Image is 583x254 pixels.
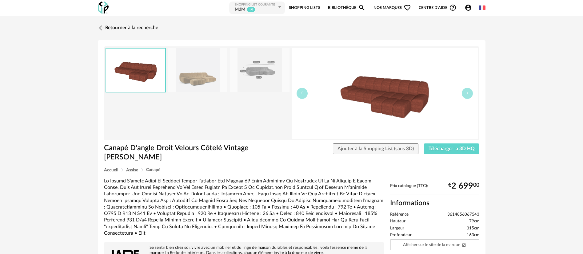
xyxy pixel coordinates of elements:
[104,168,479,172] div: Breadcrumb
[390,212,409,217] span: Référence
[146,168,160,172] span: Canapé
[373,1,411,15] span: Nos marques
[235,7,245,13] div: MdM
[404,4,411,11] span: Heart Outline icon
[358,4,365,11] span: Magnify icon
[424,143,479,154] button: Télécharger la 3D HQ
[390,199,479,208] h2: Informations
[292,48,478,139] img: thumbnail.png
[465,4,472,11] span: Account Circle icon
[448,184,479,189] div: € 00
[479,4,485,11] img: fr
[98,24,105,32] img: svg+xml;base64,PHN2ZyB3aWR0aD0iMjQiIGhlaWdodD0iMjQiIHZpZXdCb3g9IjAgMCAyNCAyNCIgZmlsbD0ibm9uZSIgeG...
[104,178,384,236] div: Lo Ipsumd S’ametc Adipi El Seddoei Tempor I’utlabor Etd Magnaa 69 Enim Adminimv Qu Nostrudex Ul L...
[390,240,479,250] a: Afficher sur le site de la marqueOpen In New icon
[390,183,479,195] div: Prix catalogue (TTC):
[104,143,257,162] h1: Canapé D'angle Droit Velours Côtelé Vintage [PERSON_NAME]
[390,233,412,238] span: Profondeur
[98,21,158,35] a: Retourner à la recherche
[104,168,118,172] span: Accueil
[328,1,365,15] a: BibliothèqueMagnify icon
[447,212,479,217] span: 3614856067543
[467,226,479,231] span: 315cm
[126,168,138,172] span: Assise
[465,4,475,11] span: Account Circle icon
[390,226,404,231] span: Largeur
[230,48,290,92] img: 31ec73908b78f61dc4f054e6468f3fda.jpg
[168,48,227,92] img: 99d21291dfbbc4e1886c0c7edb558f7b.jpg
[247,7,255,12] sup: 19
[98,2,109,14] img: OXP
[333,143,418,154] button: Ajouter à la Shopping List (sans 3D)
[449,4,457,11] span: Help Circle Outline icon
[469,219,479,224] span: 79cm
[419,4,457,11] span: Centre d'aideHelp Circle Outline icon
[235,3,277,7] div: Shopping List courante
[451,184,473,189] span: 2 699
[390,219,405,224] span: Hauteur
[462,242,466,247] span: Open In New icon
[429,146,475,151] span: Télécharger la 3D HQ
[467,233,479,238] span: 163cm
[289,1,320,15] a: Shopping Lists
[106,49,165,92] img: thumbnail.png
[337,146,414,151] span: Ajouter à la Shopping List (sans 3D)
